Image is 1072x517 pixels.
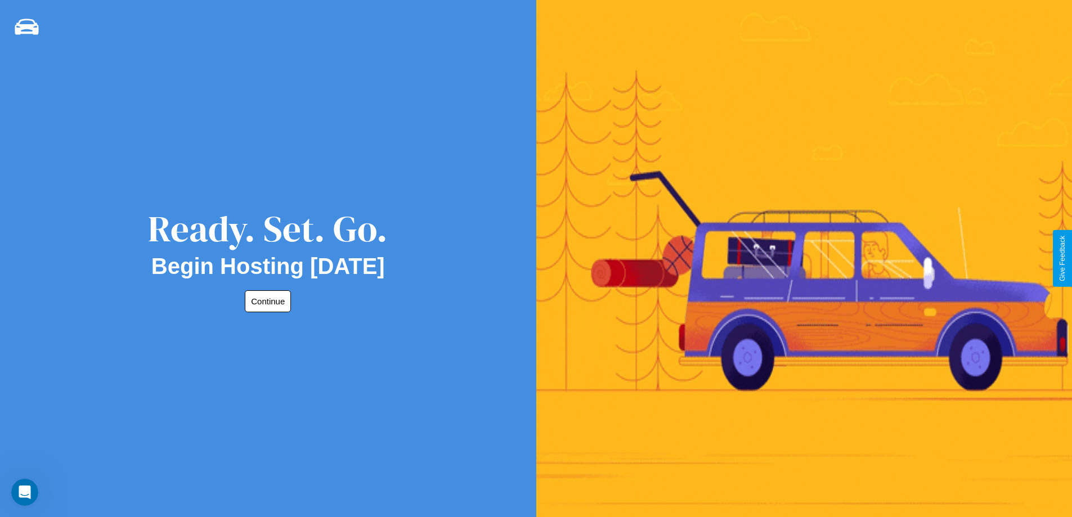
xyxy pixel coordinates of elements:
button: Continue [245,290,291,312]
div: Give Feedback [1058,236,1066,281]
h2: Begin Hosting [DATE] [151,254,385,279]
iframe: Intercom live chat [11,479,38,506]
div: Ready. Set. Go. [148,204,388,254]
